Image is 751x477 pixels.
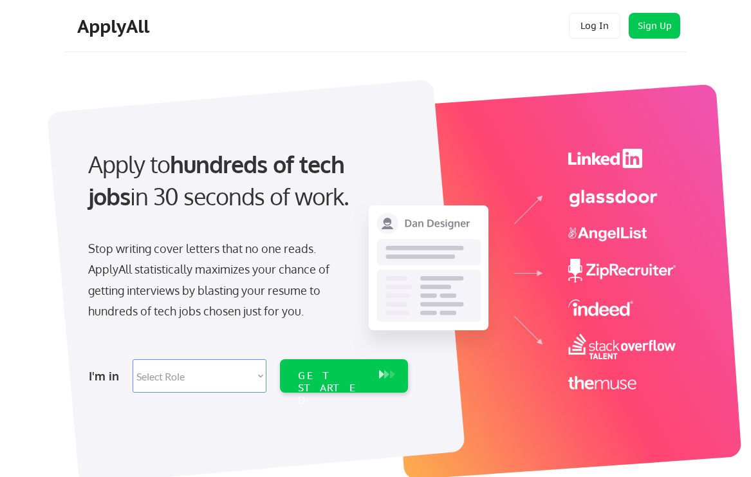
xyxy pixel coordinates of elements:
[298,369,366,407] div: GET STARTED
[89,366,125,386] div: I'm in
[569,13,620,39] button: Log In
[88,148,393,213] div: Apply to in 30 seconds of work.
[88,149,350,210] strong: hundreds of tech jobs
[629,13,680,39] button: Sign Up
[88,238,342,322] div: Stop writing cover letters that no one reads. ApplyAll statistically maximizes your chance of get...
[77,15,153,37] div: ApplyAll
